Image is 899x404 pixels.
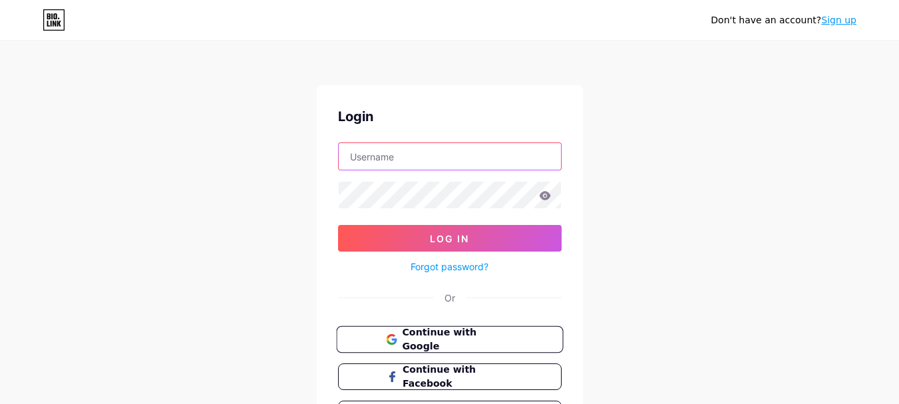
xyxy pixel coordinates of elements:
div: Login [338,106,562,126]
span: Continue with Google [402,325,513,354]
span: Continue with Facebook [403,363,512,391]
button: Log In [338,225,562,252]
a: Continue with Google [338,326,562,353]
a: Forgot password? [411,260,488,274]
div: Or [445,291,455,305]
a: Sign up [821,15,856,25]
input: Username [339,143,561,170]
div: Don't have an account? [711,13,856,27]
button: Continue with Google [336,326,563,353]
span: Log In [430,233,469,244]
button: Continue with Facebook [338,363,562,390]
